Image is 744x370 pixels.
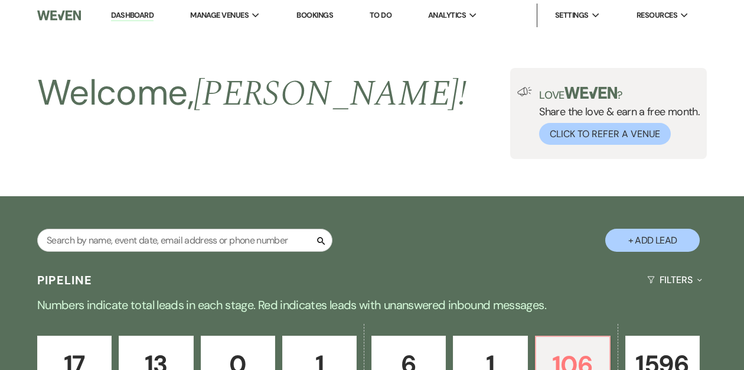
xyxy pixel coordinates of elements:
a: Bookings [296,10,333,20]
button: + Add Lead [605,229,700,252]
h2: Welcome, [37,68,466,119]
span: Settings [555,9,589,21]
span: Analytics [428,9,466,21]
span: [PERSON_NAME] ! [194,67,466,121]
button: Filters [642,264,707,296]
span: Manage Venues [190,9,249,21]
h3: Pipeline [37,272,93,288]
img: loud-speaker-illustration.svg [517,87,532,96]
a: Dashboard [111,10,154,21]
p: Love ? [539,87,700,100]
input: Search by name, event date, email address or phone number [37,229,332,252]
span: Resources [637,9,677,21]
button: Click to Refer a Venue [539,123,671,145]
a: To Do [370,10,391,20]
img: weven-logo-green.svg [564,87,617,99]
div: Share the love & earn a free month. [532,87,700,145]
img: Weven Logo [37,3,81,28]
